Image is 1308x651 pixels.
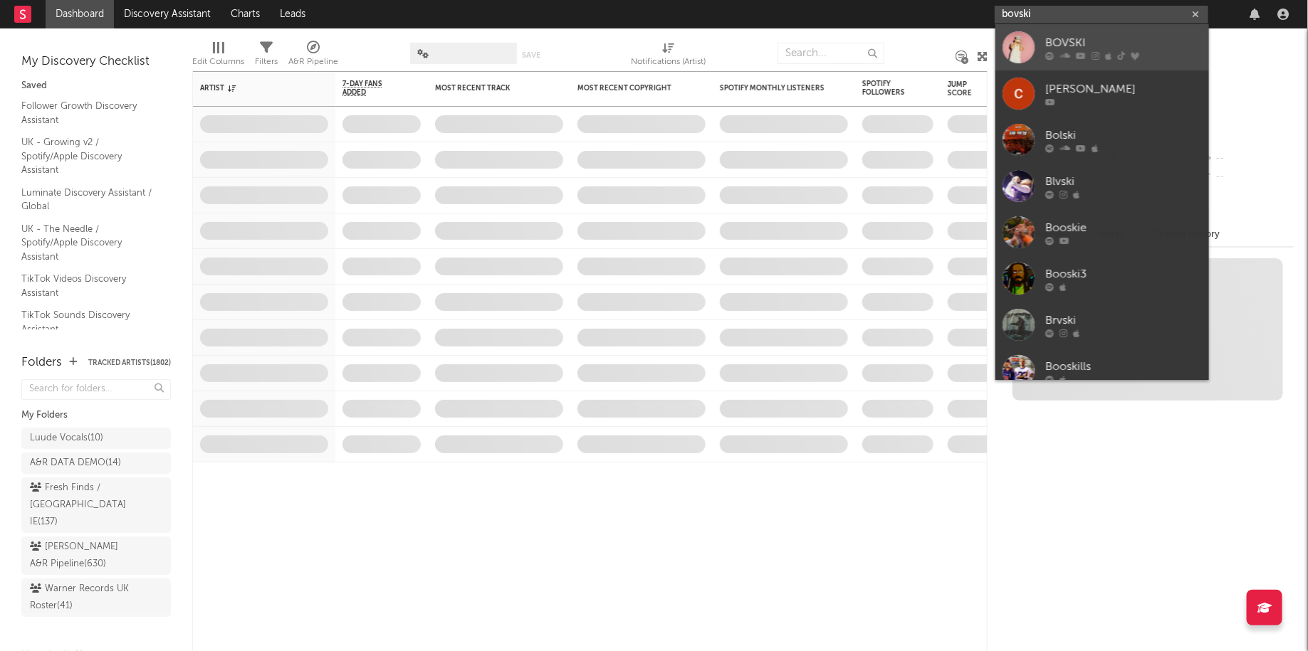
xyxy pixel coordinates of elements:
div: Booskills [1045,358,1202,375]
a: TikTok Videos Discovery Assistant [21,271,157,300]
a: Luude Vocals(10) [21,428,171,449]
div: Booskie [1045,219,1202,236]
button: Save [522,51,540,59]
a: Booskills [995,348,1209,394]
div: Booski3 [1045,265,1202,282]
button: Tracked Artists(1802) [88,359,171,366]
div: Saved [21,78,171,95]
div: Most Recent Copyright [577,84,684,92]
a: Fresh Finds / [GEOGRAPHIC_DATA] IE(137) [21,477,171,533]
div: Jump Score [948,80,983,97]
div: Luude Vocals ( 10 ) [30,430,103,447]
div: Spotify Monthly Listeners [720,84,827,92]
div: Artist [200,84,307,92]
div: Folders [21,354,62,371]
div: BOVSKI [1045,34,1202,51]
div: Spotify Followers [862,80,912,97]
a: UK - The Needle / Spotify/Apple Discovery Assistant [21,221,157,265]
div: Notifications (Artist) [632,36,706,77]
a: BOVSKI [995,24,1209,70]
div: Brvski [1045,312,1202,329]
a: Luminate Discovery Assistant / Global [21,185,157,214]
div: A&R Pipeline [288,53,338,70]
div: My Discovery Checklist [21,53,171,70]
a: TikTok Sounds Discovery Assistant [21,307,157,337]
div: Warner Records UK Roster ( 41 ) [30,581,130,615]
div: My Folders [21,407,171,424]
a: Booski3 [995,255,1209,302]
a: [PERSON_NAME] [995,70,1209,117]
input: Search for folders... [21,379,171,400]
div: A&R DATA DEMO ( 14 ) [30,455,121,472]
div: Blvski [1045,173,1202,190]
div: -- [1199,168,1294,186]
div: Filters [255,36,278,77]
div: [PERSON_NAME] A&R Pipeline ( 630 ) [30,539,130,573]
div: -- [1199,149,1294,168]
a: A&R DATA DEMO(14) [21,452,171,474]
span: 7-Day Fans Added [342,80,399,97]
div: [PERSON_NAME] [1045,80,1202,97]
a: [PERSON_NAME] A&R Pipeline(630) [21,536,171,575]
div: A&R Pipeline [288,36,338,77]
div: Notifications (Artist) [632,53,706,70]
a: UK - Growing v2 / Spotify/Apple Discovery Assistant [21,134,157,178]
a: Follower Growth Discovery Assistant [21,98,157,127]
a: Blvski [995,163,1209,209]
input: Search for artists [995,6,1208,23]
input: Search... [778,43,884,64]
div: Edit Columns [192,36,244,77]
div: Edit Columns [192,53,244,70]
a: Booskie [995,209,1209,255]
div: Most Recent Track [435,84,542,92]
div: Fresh Finds / [GEOGRAPHIC_DATA] IE ( 137 ) [30,480,130,531]
a: Bolski [995,117,1209,163]
div: Bolski [1045,127,1202,144]
a: Brvski [995,302,1209,348]
a: Warner Records UK Roster(41) [21,578,171,617]
div: Filters [255,53,278,70]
